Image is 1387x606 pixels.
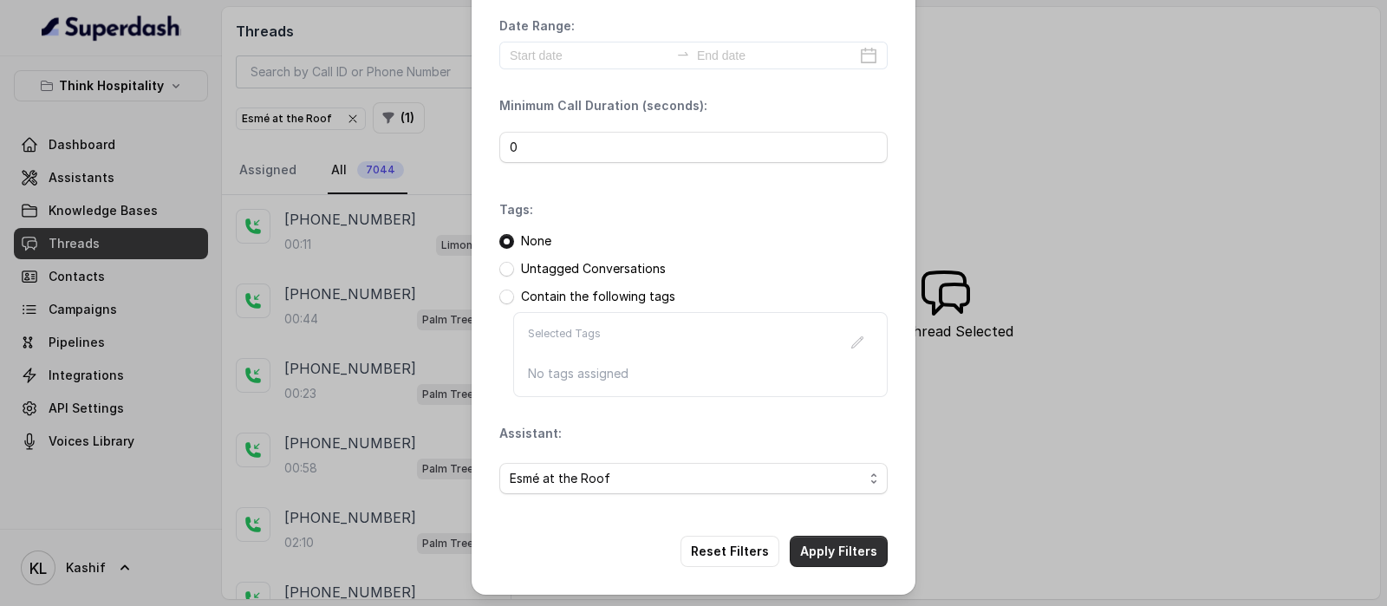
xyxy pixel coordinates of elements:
[680,536,779,567] button: Reset Filters
[676,47,690,61] span: to
[499,17,575,35] p: Date Range:
[697,46,856,65] input: End date
[499,201,533,218] p: Tags:
[528,327,601,358] p: Selected Tags
[499,97,707,114] p: Minimum Call Duration (seconds):
[528,365,873,382] p: No tags assigned
[521,232,551,250] p: None
[510,46,669,65] input: Start date
[676,47,690,61] span: swap-right
[510,468,863,489] span: Esmé at the Roof
[499,463,888,494] button: Esmé at the Roof
[499,425,562,442] p: Assistant:
[521,260,666,277] p: Untagged Conversations
[521,288,675,305] p: Contain the following tags
[790,536,888,567] button: Apply Filters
